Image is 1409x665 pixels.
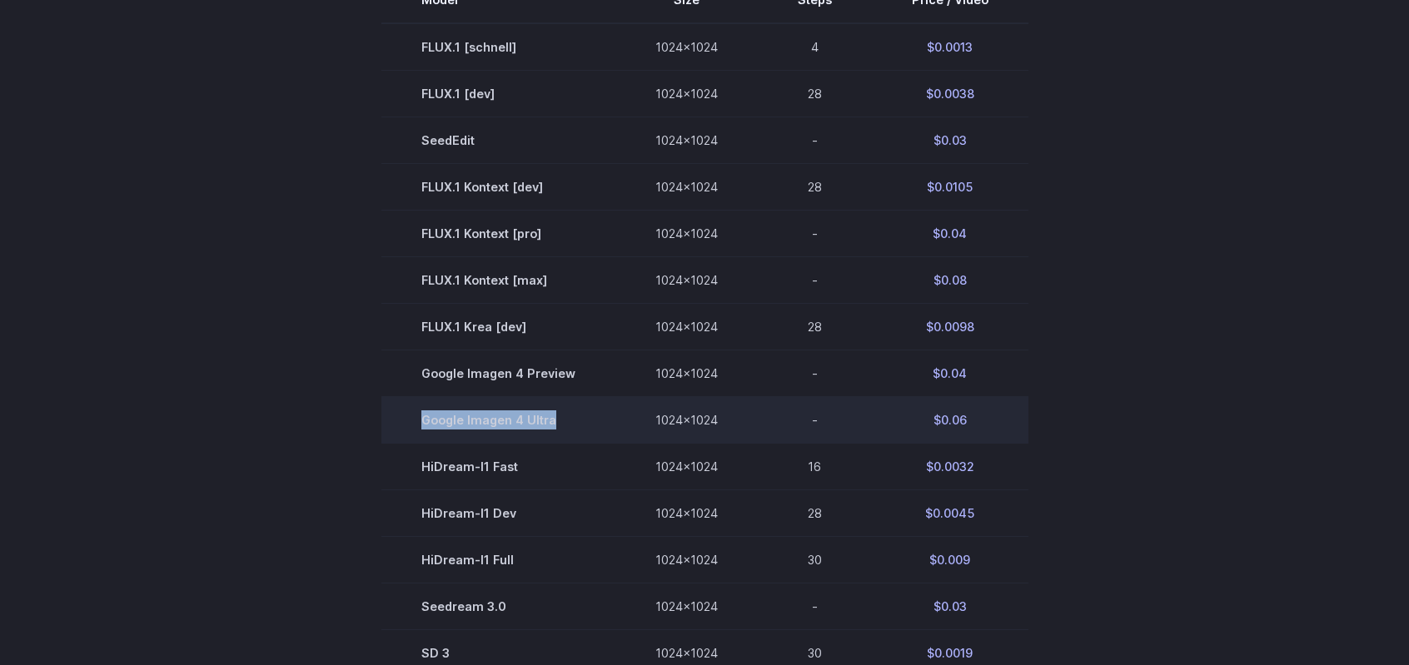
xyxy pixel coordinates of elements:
[758,210,872,256] td: -
[872,23,1028,71] td: $0.0013
[758,256,872,303] td: -
[872,163,1028,210] td: $0.0105
[381,490,615,537] td: HiDream-I1 Dev
[872,444,1028,490] td: $0.0032
[381,117,615,163] td: SeedEdit
[872,70,1028,117] td: $0.0038
[615,256,758,303] td: 1024x1024
[615,397,758,444] td: 1024x1024
[758,23,872,71] td: 4
[872,256,1028,303] td: $0.08
[381,397,615,444] td: Google Imagen 4 Ultra
[615,583,758,630] td: 1024x1024
[381,210,615,256] td: FLUX.1 Kontext [pro]
[381,23,615,71] td: FLUX.1 [schnell]
[381,303,615,350] td: FLUX.1 Krea [dev]
[872,303,1028,350] td: $0.0098
[381,256,615,303] td: FLUX.1 Kontext [max]
[615,444,758,490] td: 1024x1024
[758,397,872,444] td: -
[758,303,872,350] td: 28
[615,117,758,163] td: 1024x1024
[615,210,758,256] td: 1024x1024
[758,444,872,490] td: 16
[758,490,872,537] td: 28
[615,350,758,397] td: 1024x1024
[872,397,1028,444] td: $0.06
[381,350,615,397] td: Google Imagen 4 Preview
[381,537,615,583] td: HiDream-I1 Full
[615,303,758,350] td: 1024x1024
[615,490,758,537] td: 1024x1024
[872,490,1028,537] td: $0.0045
[872,583,1028,630] td: $0.03
[615,163,758,210] td: 1024x1024
[758,163,872,210] td: 28
[872,350,1028,397] td: $0.04
[615,23,758,71] td: 1024x1024
[758,350,872,397] td: -
[758,70,872,117] td: 28
[872,117,1028,163] td: $0.03
[758,117,872,163] td: -
[615,70,758,117] td: 1024x1024
[758,583,872,630] td: -
[872,537,1028,583] td: $0.009
[381,583,615,630] td: Seedream 3.0
[758,537,872,583] td: 30
[381,444,615,490] td: HiDream-I1 Fast
[872,210,1028,256] td: $0.04
[615,537,758,583] td: 1024x1024
[381,70,615,117] td: FLUX.1 [dev]
[381,163,615,210] td: FLUX.1 Kontext [dev]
